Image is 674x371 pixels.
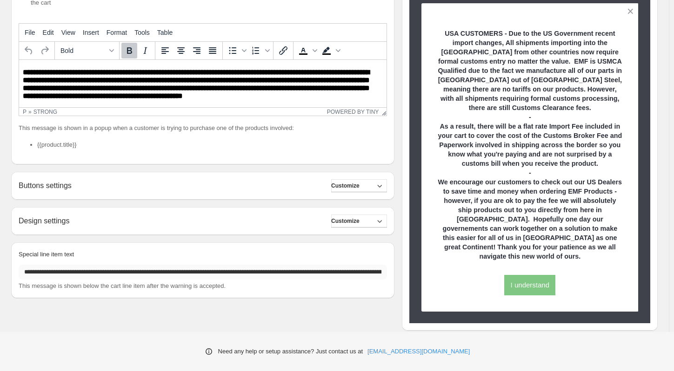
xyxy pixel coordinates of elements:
[60,47,106,54] span: Bold
[83,29,99,36] span: Insert
[157,43,173,59] button: Align left
[43,29,54,36] span: Edit
[529,169,531,176] strong: -
[275,43,291,59] button: Insert/edit link
[438,123,622,167] strong: As a result, there will be a flat rate Import Fee included in your cart to cover the cost of the ...
[331,182,360,189] span: Customize
[121,43,137,59] button: Bold
[327,109,379,115] a: Powered by Tiny
[137,43,153,59] button: Italic
[19,251,74,258] span: Special line item text
[331,217,360,225] span: Customize
[173,43,189,59] button: Align center
[331,215,387,228] button: Customize
[19,124,387,133] p: This message is shown in a popup when a customer is trying to purchase one of the products involved:
[19,181,72,190] h2: Buttons settings
[19,216,69,225] h2: Design settings
[248,43,271,59] div: Numbered list
[61,29,75,36] span: View
[37,140,387,150] li: {{product.title}}
[504,275,555,295] button: I understand
[25,29,35,36] span: File
[225,43,248,59] div: Bullet list
[19,60,387,107] iframe: Rich Text Area
[33,109,57,115] div: strong
[295,43,319,59] div: Text color
[107,29,127,36] span: Format
[23,109,27,115] div: p
[21,43,37,59] button: Undo
[319,43,342,59] div: Background color
[438,178,622,260] strong: We encourage our customers to check out our US Dealers to save time and money when ordering EMF P...
[57,43,117,59] button: Formats
[529,113,531,121] strong: -
[205,43,220,59] button: Justify
[189,43,205,59] button: Align right
[37,43,53,59] button: Redo
[438,30,622,111] strong: USA CUSTOMERS - Due to the US Government recent import changes, All shipments importing into the ...
[367,347,470,356] a: [EMAIL_ADDRESS][DOMAIN_NAME]
[157,29,173,36] span: Table
[134,29,150,36] span: Tools
[19,282,226,289] span: This message is shown below the cart line item after the warning is accepted.
[331,179,387,192] button: Customize
[28,109,32,115] div: »
[379,108,387,116] div: Resize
